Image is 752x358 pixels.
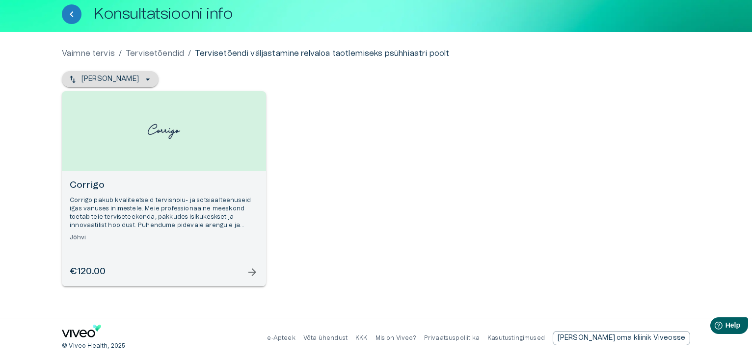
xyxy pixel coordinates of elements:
span: arrow_forward [246,266,258,278]
p: Tervisetõendi väljastamine relvaloa taotlemiseks psühhiaatri poolt [195,48,449,59]
h6: Jõhvi [70,233,258,242]
a: Tervisetõendid [126,48,184,59]
p: Mis on Viveo? [376,334,416,342]
a: Navigate to home page [62,325,101,341]
h6: Corrigo [70,179,258,192]
a: Vaimne tervis [62,48,115,59]
button: Tagasi [62,4,81,24]
p: © Viveo Health, 2025 [62,342,125,350]
a: Privaatsuspoliitika [424,335,480,341]
a: e-Apteek [267,335,295,341]
img: Corrigo logo [144,116,184,147]
a: Open selected supplier available booking dates [62,91,266,286]
h6: €120.00 [70,265,106,279]
iframe: Help widget launcher [675,313,752,341]
p: / [188,48,191,59]
p: [PERSON_NAME] [81,74,139,84]
p: [PERSON_NAME] oma kliinik Viveosse [558,333,685,343]
button: [PERSON_NAME] [62,71,159,87]
div: [PERSON_NAME] oma kliinik Viveosse [553,331,690,345]
a: Send email to partnership request to viveo [553,331,690,345]
p: Corrigo pakub kvaliteetseid tervishoiu- ja sotsiaalteenuseid igas vanuses inimestele. Meie profes... [70,196,258,230]
p: / [119,48,122,59]
p: Võta ühendust [303,334,348,342]
a: Kasutustingimused [487,335,545,341]
h1: Konsultatsiooni info [93,5,233,23]
a: KKK [355,335,368,341]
